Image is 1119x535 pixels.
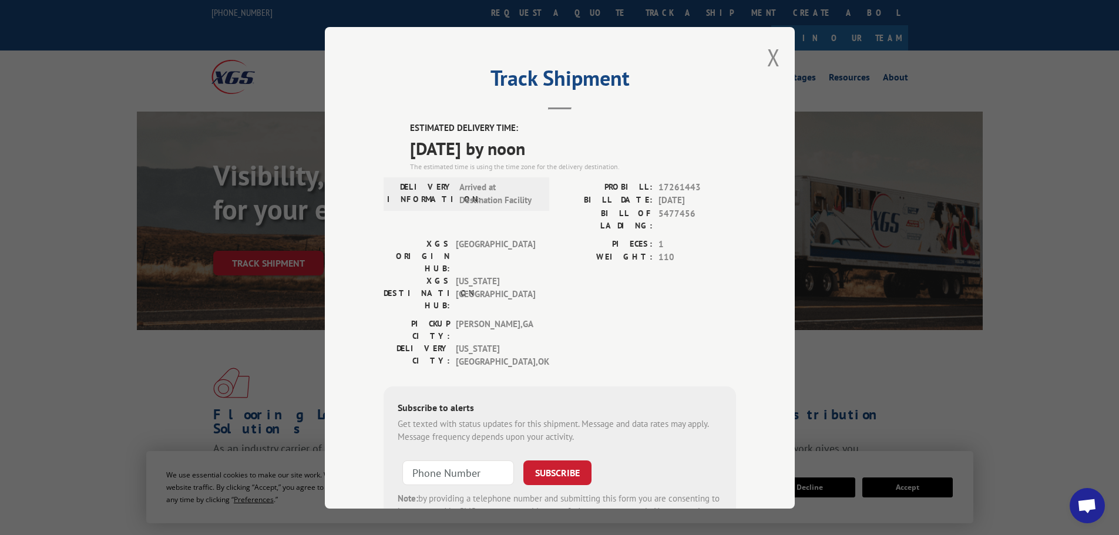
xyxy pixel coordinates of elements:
[560,180,653,194] label: PROBILL:
[658,180,736,194] span: 17261443
[560,237,653,251] label: PIECES:
[456,342,535,368] span: [US_STATE][GEOGRAPHIC_DATA] , OK
[387,180,453,207] label: DELIVERY INFORMATION:
[402,460,514,484] input: Phone Number
[410,134,736,161] span: [DATE] by noon
[456,237,535,274] span: [GEOGRAPHIC_DATA]
[560,251,653,264] label: WEIGHT:
[767,42,780,73] button: Close modal
[398,417,722,443] div: Get texted with status updates for this shipment. Message and data rates may apply. Message frequ...
[410,122,736,135] label: ESTIMATED DELIVERY TIME:
[459,180,539,207] span: Arrived at Destination Facility
[658,207,736,231] span: 5477456
[398,492,418,503] strong: Note:
[384,237,450,274] label: XGS ORIGIN HUB:
[398,400,722,417] div: Subscribe to alerts
[410,161,736,171] div: The estimated time is using the time zone for the delivery destination.
[456,317,535,342] span: [PERSON_NAME] , GA
[560,207,653,231] label: BILL OF LADING:
[384,342,450,368] label: DELIVERY CITY:
[560,194,653,207] label: BILL DATE:
[658,194,736,207] span: [DATE]
[384,274,450,311] label: XGS DESTINATION HUB:
[658,237,736,251] span: 1
[523,460,592,484] button: SUBSCRIBE
[658,251,736,264] span: 110
[384,70,736,92] h2: Track Shipment
[1070,488,1105,523] div: Open chat
[398,492,722,531] div: by providing a telephone number and submitting this form you are consenting to be contacted by SM...
[456,274,535,311] span: [US_STATE][GEOGRAPHIC_DATA]
[384,317,450,342] label: PICKUP CITY:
